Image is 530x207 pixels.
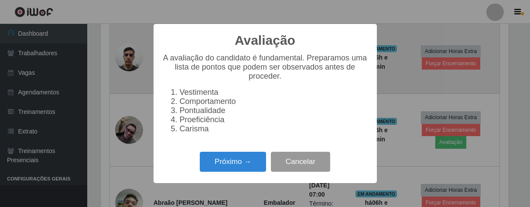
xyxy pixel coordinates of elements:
li: Pontualidade [180,106,368,115]
h2: Avaliação [235,33,295,48]
button: Cancelar [271,152,330,172]
li: Comportamento [180,97,368,106]
button: Próximo → [200,152,266,172]
p: A avaliação do candidato é fundamental. Preparamos uma lista de pontos que podem ser observados a... [162,53,368,81]
li: Carisma [180,124,368,134]
li: Proeficiência [180,115,368,124]
li: Vestimenta [180,88,368,97]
